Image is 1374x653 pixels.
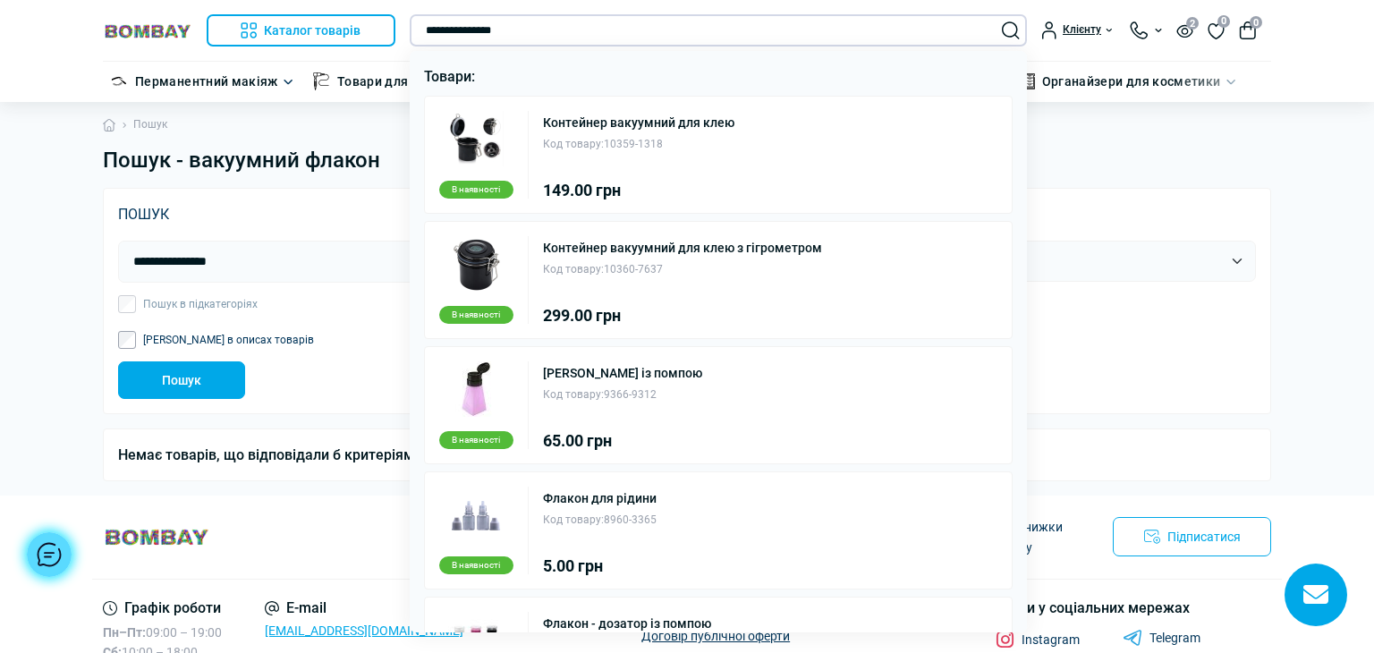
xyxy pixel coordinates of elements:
img: Флакон із помпою [448,361,504,417]
div: 9366-9312 [543,386,702,403]
div: В наявності [439,431,513,449]
span: Код товару: [543,138,604,150]
span: 2 [1186,17,1199,30]
div: В наявності [439,306,513,324]
div: 10359-1318 [543,136,734,153]
span: Код товару: [543,513,604,526]
a: Органайзери для косметики [1042,72,1221,91]
button: Каталог товарів [207,14,395,47]
div: В наявності [439,556,513,574]
img: Перманентний макіяж [110,72,128,90]
div: В наявності [439,181,513,199]
button: Search [1002,21,1020,39]
a: Флакон - дозатор із помпою [543,617,711,630]
div: 8960-3365 [543,512,657,529]
img: BOMBAY [103,22,192,39]
div: 65.00 грн [543,433,702,449]
a: 0 [1208,21,1225,40]
img: Контейнер вакуумний для клею [448,111,504,166]
img: Контейнер вакуумний для клею з гігрометром [448,236,504,292]
a: Контейнер вакуумний для клею [543,116,734,129]
a: Перманентний макіяж [135,72,278,91]
img: Товари для тату [312,72,330,90]
span: Код товару: [543,263,604,276]
button: 2 [1176,22,1193,38]
a: [PERSON_NAME] із помпою [543,367,702,379]
div: 10360-7637 [543,261,822,278]
div: 149.00 грн [543,182,734,199]
a: Товари для тату [337,72,438,91]
img: Флакон для рідини [448,487,504,542]
span: 0 [1250,16,1262,29]
span: Код товару: [543,388,604,401]
button: 0 [1239,21,1257,39]
div: 299.00 грн [543,308,822,324]
span: 0 [1217,15,1230,28]
a: Флакон для рідини [543,492,657,505]
p: Товари: [424,65,1014,89]
div: 5.00 грн [543,558,657,574]
a: Контейнер вакуумний для клею з гігрометром [543,242,822,254]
